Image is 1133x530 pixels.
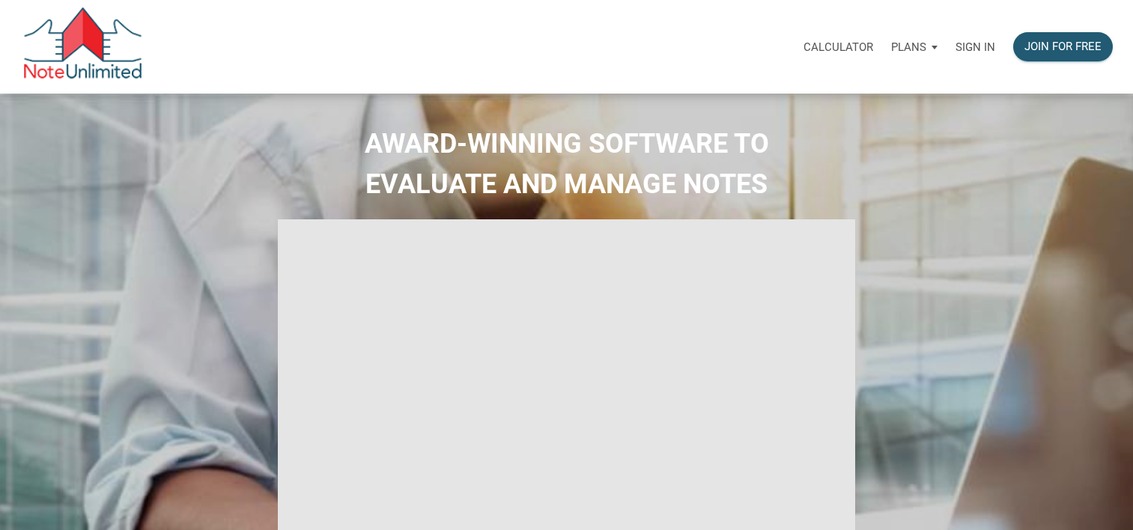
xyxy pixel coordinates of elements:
[795,23,882,70] a: Calculator
[956,40,995,54] p: Sign in
[1004,23,1122,70] a: Join for free
[1024,38,1102,55] div: Join for free
[882,23,947,70] a: Plans
[891,40,926,54] p: Plans
[882,25,947,70] button: Plans
[11,124,1122,204] h2: AWARD-WINNING SOFTWARE TO EVALUATE AND MANAGE NOTES
[804,40,873,54] p: Calculator
[1013,32,1113,61] button: Join for free
[947,23,1004,70] a: Sign in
